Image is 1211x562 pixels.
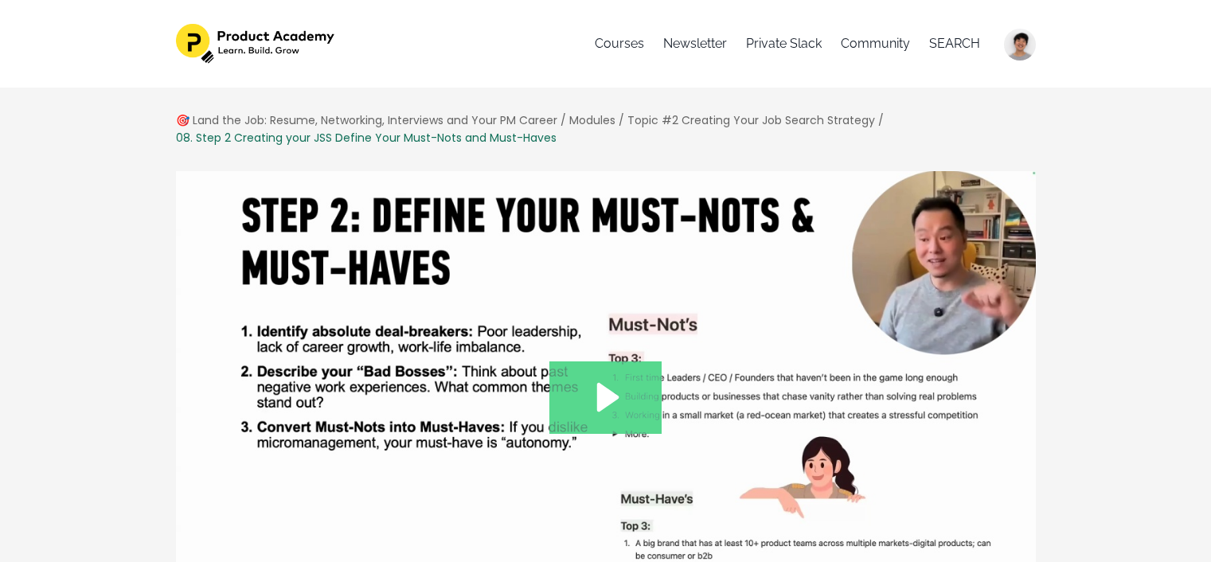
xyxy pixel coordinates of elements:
img: 27ec826-c42b-1fdd-471c-6c78b547101_582dc3fb-c1b0-4259-95ab-5487f20d86c3.png [176,24,338,64]
div: / [619,111,624,129]
div: / [561,111,566,129]
div: / [878,111,884,129]
a: Topic #2 Creating Your Job Search Strategy [627,112,875,128]
a: SEARCH [929,24,980,64]
div: 08. Step 2 Creating your JSS Define Your Must-Nots and Must-Haves [176,129,557,146]
a: Newsletter [663,24,727,64]
a: Courses [595,24,644,64]
a: 🎯 Land the Job: Resume, Networking, Interviews and Your PM Career [176,112,557,128]
img: abd6ebf2febcb288ebd920ea44da70f9 [1004,29,1036,60]
a: Community [841,24,910,64]
a: Private Slack [746,24,822,64]
a: Modules [569,112,615,128]
button: Play Video: file-uploads/sites/127338/video/076071b-04c5-ad7a-2b16-ecc15627b85__8_Step_2_Creating... [549,361,662,433]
